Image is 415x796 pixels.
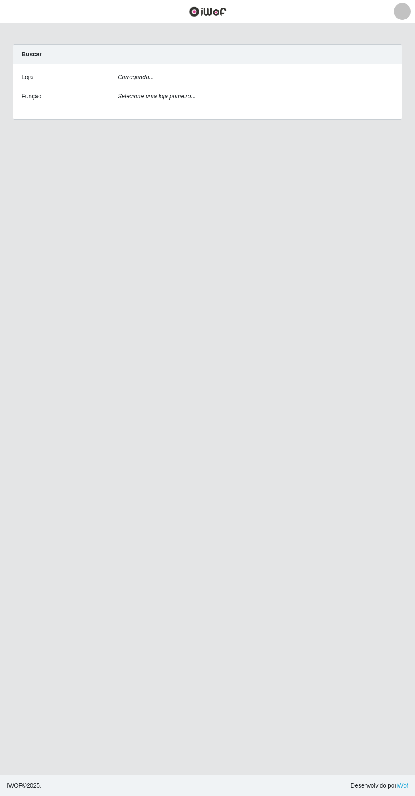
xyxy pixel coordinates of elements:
label: Loja [22,73,33,82]
i: Carregando... [118,74,154,80]
span: © 2025 . [7,781,41,790]
a: iWof [396,782,408,789]
i: Selecione uma loja primeiro... [118,93,196,99]
span: IWOF [7,782,22,789]
label: Função [22,92,41,101]
strong: Buscar [22,51,41,58]
span: Desenvolvido por [351,781,408,790]
img: CoreUI Logo [189,6,227,17]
